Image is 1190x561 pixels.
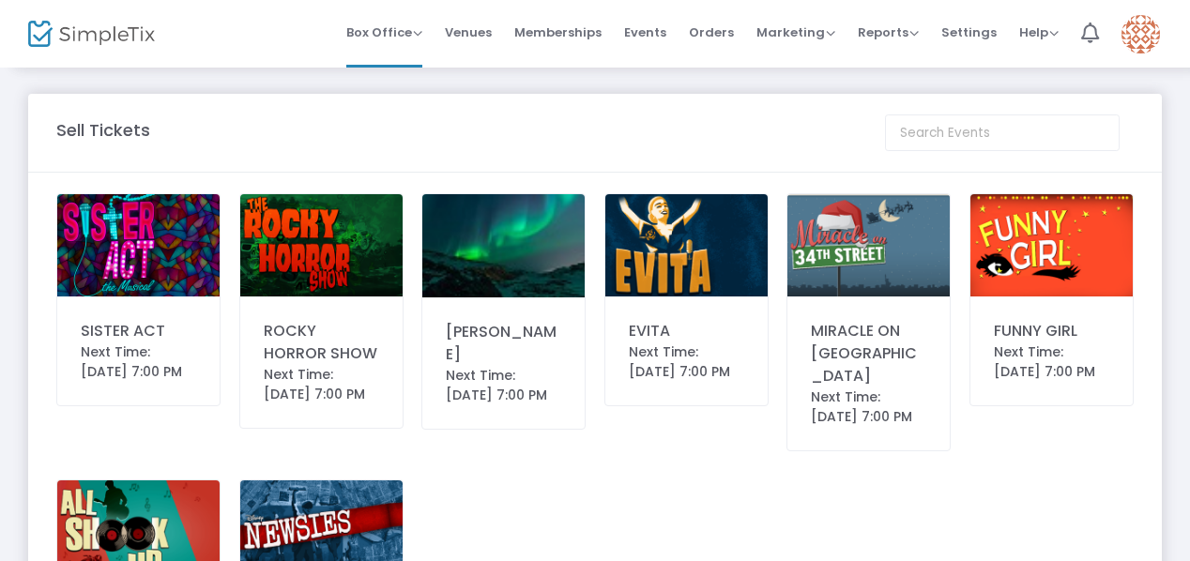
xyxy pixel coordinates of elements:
[629,320,744,342] div: EVITA
[689,8,734,56] span: Orders
[811,320,926,387] div: MIRACLE ON [GEOGRAPHIC_DATA]
[445,8,492,56] span: Venues
[81,342,196,382] div: Next Time: [DATE] 7:00 PM
[858,23,919,41] span: Reports
[57,194,220,296] img: CarlosFranco-2025-03-2022.08.26-AETSisterActHome.png
[605,194,768,296] img: 638869797523440797CarlosFranco-AETEvitaHome.png
[422,194,585,297] img: img_lights.jpg
[446,321,561,366] div: [PERSON_NAME]
[885,114,1120,151] input: Search Events
[624,8,666,56] span: Events
[240,194,403,296] img: CarlosFranco-AETRockyHorrorHome.png
[994,342,1109,382] div: Next Time: [DATE] 7:00 PM
[629,342,744,382] div: Next Time: [DATE] 7:00 PM
[81,320,196,342] div: SISTER ACT
[970,194,1133,296] img: CarlosFranco-AETFunnyGirlHome.png
[446,366,561,405] div: Next Time: [DATE] 7:00 PM
[787,194,950,296] img: CarlosFranco-2025-03-2022.08.14-AETMiracleon34thStreetHome.png
[756,23,835,41] span: Marketing
[264,320,379,365] div: ROCKY HORROR SHOW
[346,23,422,41] span: Box Office
[514,8,602,56] span: Memberships
[1019,23,1059,41] span: Help
[56,117,150,143] m-panel-title: Sell Tickets
[811,387,926,427] div: Next Time: [DATE] 7:00 PM
[994,320,1109,342] div: FUNNY GIRL
[941,8,997,56] span: Settings
[264,365,379,404] div: Next Time: [DATE] 7:00 PM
